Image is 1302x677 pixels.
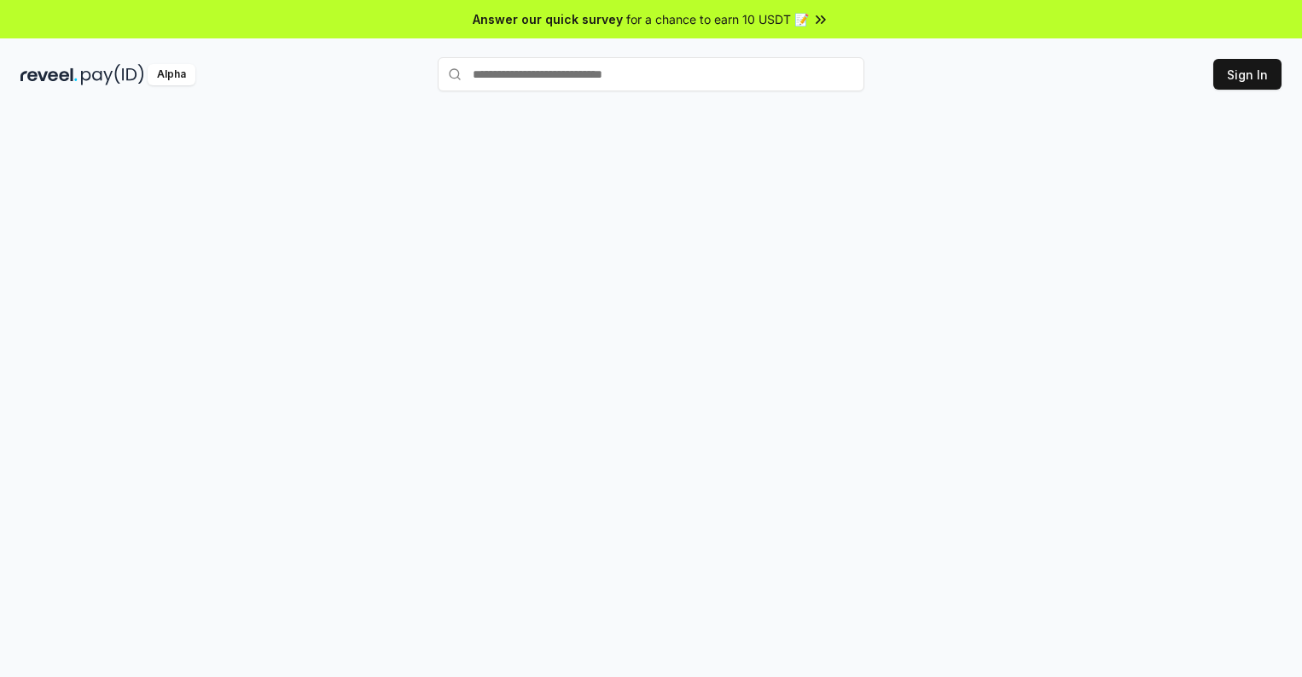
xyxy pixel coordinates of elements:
[148,64,195,85] div: Alpha
[1213,59,1282,90] button: Sign In
[626,10,809,28] span: for a chance to earn 10 USDT 📝
[20,64,78,85] img: reveel_dark
[473,10,623,28] span: Answer our quick survey
[81,64,144,85] img: pay_id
